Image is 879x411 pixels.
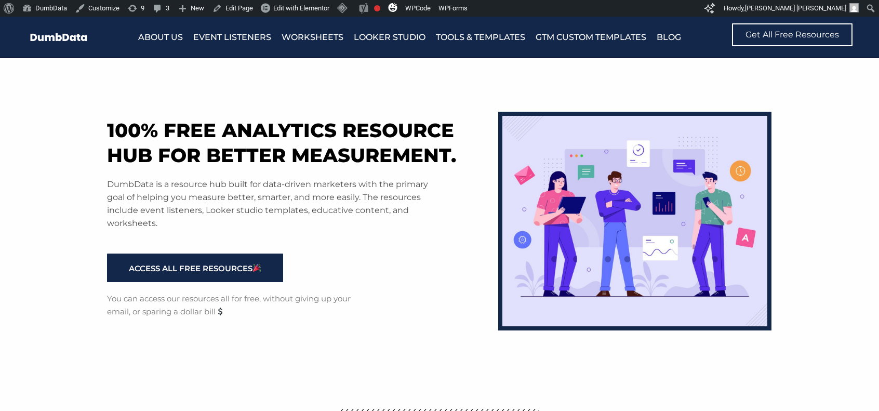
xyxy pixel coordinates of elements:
[253,264,261,272] img: 🎉
[282,30,343,45] a: Worksheets
[436,30,525,45] a: Tools & Templates
[107,254,283,283] a: ACCESS ALL FREE RESOURCES🎉
[745,31,839,39] span: Get All Free Resources
[374,5,380,11] div: Focus keyphrase not set
[107,178,436,230] p: DumbData is a resource hub built for data-driven marketers with the primary goal of helping you m...
[216,308,224,315] img: 💲
[388,3,397,12] img: svg+xml;base64,PHN2ZyB4bWxucz0iaHR0cDovL3d3dy53My5vcmcvMjAwMC9zdmciIHZpZXdCb3g9IjAgMCAzMiAzMiI+PG...
[138,30,183,45] a: About Us
[745,4,846,12] span: [PERSON_NAME] [PERSON_NAME]
[129,264,261,272] span: ACCESS ALL FREE RESOURCES
[107,118,488,168] h1: 100% free analytics resource hub for better measurement.
[732,23,853,46] a: Get All Free Resources
[354,30,425,45] a: Looker Studio
[536,30,646,45] a: GTM Custom Templates
[657,30,681,45] a: Blog
[107,293,367,319] p: You can access our resources all for free, without giving up your email, or sparing a dollar bill
[273,4,329,12] span: Edit with Elementor
[193,30,271,45] a: Event Listeners
[138,30,685,45] nav: Menu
